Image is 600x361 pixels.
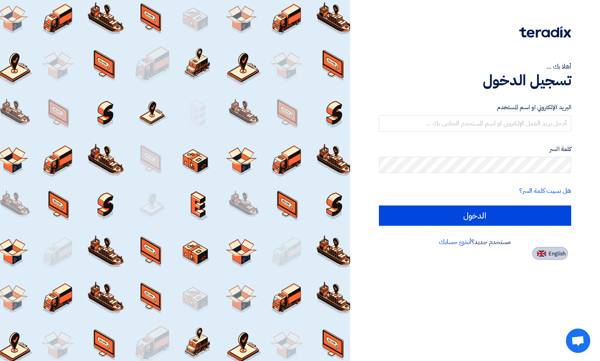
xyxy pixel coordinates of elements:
img: en-US.png [537,251,546,257]
h1: تسجيل الدخول [379,71,571,89]
button: English [532,247,568,260]
a: هل نسيت كلمة السر؟ [519,186,571,196]
div: أهلا بك ... [379,62,571,71]
a: أنشئ حسابك [439,237,471,247]
span: English [548,251,566,257]
input: الدخول [379,205,571,226]
input: أدخل بريد العمل الإلكتروني او اسم المستخدم الخاص بك ... [379,115,571,132]
label: البريد الإلكتروني او اسم المستخدم [379,103,571,112]
div: 开放式聊天 [566,329,590,353]
label: كلمة السر [379,145,571,154]
div: مستخدم جديد؟ [379,237,571,247]
img: Teradix logo [519,26,571,38]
